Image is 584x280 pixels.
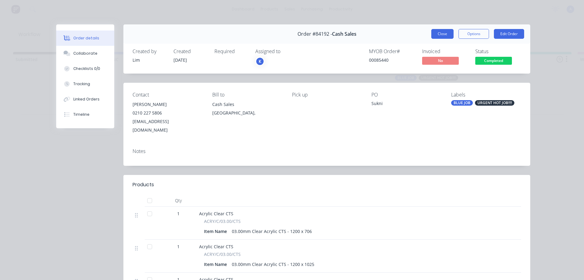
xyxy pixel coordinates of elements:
[229,227,314,236] div: 03.00mm Clear Acrylic CTS - 1200 x 706
[212,109,282,117] div: [GEOGRAPHIC_DATA],
[160,195,197,207] div: Qty
[177,210,180,217] span: 1
[73,66,100,71] div: Checklists 0/0
[292,92,362,98] div: Pick up
[73,51,97,56] div: Collaborate
[56,107,114,122] button: Timeline
[369,49,415,54] div: MYOB Order #
[133,117,203,134] div: [EMAIL_ADDRESS][DOMAIN_NAME]
[133,100,203,109] div: [PERSON_NAME]
[422,49,468,54] div: Invoiced
[199,244,233,249] span: Acrylic Clear CTS
[422,57,459,64] span: No
[56,76,114,92] button: Tracking
[451,100,473,106] div: BLUE JOB
[297,31,332,37] span: Order #84192 -
[73,81,90,87] div: Tracking
[431,29,454,39] button: Close
[204,251,241,257] span: ACRY/C/03.00/CTS
[133,92,203,98] div: Contact
[229,260,317,269] div: 03.00mm Clear Acrylic CTS - 1200 x 1025
[199,211,233,216] span: Acrylic Clear CTS
[133,148,521,154] div: Notes
[56,31,114,46] button: Order details
[56,61,114,76] button: Checklists 0/0
[177,243,180,250] span: 1
[212,100,282,109] div: Cash Sales
[332,31,356,37] span: Cash Sales
[475,57,512,66] button: Completed
[451,92,521,98] div: Labels
[371,100,441,109] div: Sukni
[204,227,229,236] div: Item Name
[204,260,229,269] div: Item Name
[475,100,514,106] div: URGENT HOT JOB!!!!
[133,181,154,188] div: Products
[494,29,524,39] button: Edit Order
[212,92,282,98] div: Bill to
[133,109,203,117] div: 0210 227 5806
[56,46,114,61] button: Collaborate
[173,49,207,54] div: Created
[212,100,282,120] div: Cash Sales[GEOGRAPHIC_DATA],
[475,49,521,54] div: Status
[214,49,248,54] div: Required
[73,35,99,41] div: Order details
[173,57,187,63] span: [DATE]
[133,49,166,54] div: Created by
[56,92,114,107] button: Linked Orders
[371,92,441,98] div: PO
[204,218,241,224] span: ACRY/C/03.00/CTS
[369,57,415,63] div: 00085440
[133,57,166,63] div: Lim
[73,112,89,117] div: Timeline
[458,29,489,39] button: Options
[255,57,265,66] button: K
[73,96,100,102] div: Linked Orders
[133,100,203,134] div: [PERSON_NAME]0210 227 5806[EMAIL_ADDRESS][DOMAIN_NAME]
[475,57,512,64] span: Completed
[255,49,316,54] div: Assigned to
